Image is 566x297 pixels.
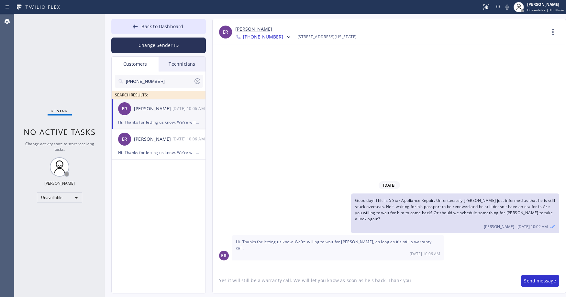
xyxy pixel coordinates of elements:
[111,38,206,53] button: Change Sender ID
[351,193,559,233] div: 08/18/2025 9:02 AM
[213,268,515,293] textarea: Yes it will still be a warranty call. We will let you know as soon as he's back. Thank you
[112,57,159,71] div: Customers
[24,126,96,137] span: No active tasks
[236,239,431,251] span: Hi. Thanks for letting us know. We're willing to wait for [PERSON_NAME], as long as it's still a ...
[134,105,172,113] div: [PERSON_NAME]
[235,26,272,33] a: [PERSON_NAME]
[125,75,194,88] input: Search
[527,8,564,12] span: Unavailable | 1h 58min
[37,192,82,203] div: Unavailable
[527,2,564,7] div: [PERSON_NAME]
[223,28,228,36] span: ER
[118,149,199,156] div: Hi. Thanks for letting us know. We're willing to wait for [PERSON_NAME], as long as it's still a ...
[172,105,206,112] div: 08/18/2025 9:06 AM
[484,224,514,229] span: [PERSON_NAME]
[141,23,183,29] span: Back to Dashboard
[122,136,127,143] span: ER
[51,108,68,113] span: Status
[111,19,206,34] button: Back to Dashboard
[44,181,75,186] div: [PERSON_NAME]
[25,141,94,152] span: Change activity state to start receiving tasks.
[243,34,283,41] span: [PHONE_NUMBER]
[297,33,357,40] div: [STREET_ADDRESS][US_STATE]
[172,135,206,143] div: 08/18/2025 9:06 AM
[118,118,199,126] div: Hi. Thanks for letting us know. We're willing to wait for [PERSON_NAME], as long as it's still a ...
[355,198,555,222] span: Good day! This is 5 Star Appliance Repair. Unfortunately [PERSON_NAME] just informed us that he i...
[159,57,205,71] div: Technicians
[232,235,444,260] div: 08/18/2025 9:06 AM
[221,252,227,259] span: ER
[410,251,440,257] span: [DATE] 10:06 AM
[115,92,148,98] span: SEARCH RESULTS:
[503,3,512,12] button: Mute
[134,136,172,143] div: [PERSON_NAME]
[521,275,559,287] button: Send message
[517,224,548,229] span: [DATE] 10:02 AM
[122,105,127,113] span: ER
[379,181,400,189] span: [DATE]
